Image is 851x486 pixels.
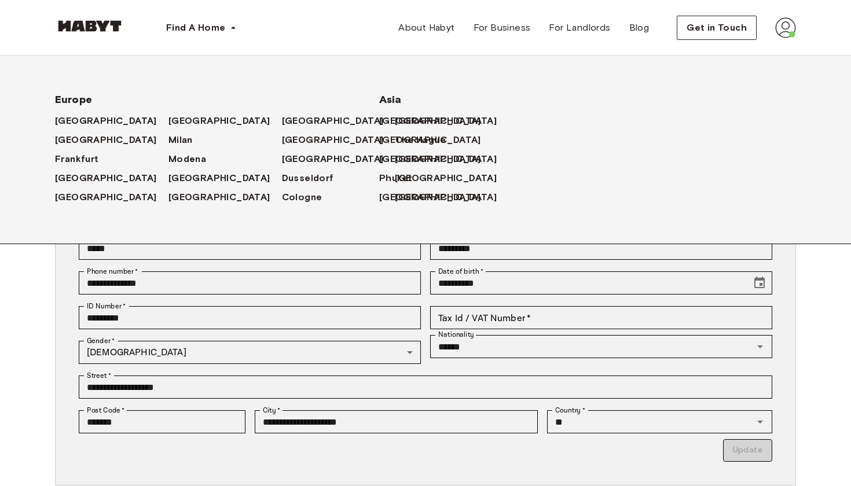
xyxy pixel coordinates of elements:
span: Frankfurt [55,152,99,166]
div: [DEMOGRAPHIC_DATA] [79,341,421,364]
a: [GEOGRAPHIC_DATA] [282,133,395,147]
span: Blog [629,21,650,35]
span: Phuket [379,171,412,185]
button: Choose date, selected date is Mar 23, 2002 [748,271,771,294]
span: [GEOGRAPHIC_DATA] [55,133,157,147]
span: Milan [168,133,193,147]
img: avatar [775,17,796,38]
span: [GEOGRAPHIC_DATA] [282,133,384,147]
span: [GEOGRAPHIC_DATA] [395,171,497,185]
span: [GEOGRAPHIC_DATA] [379,190,481,204]
span: About Habyt [398,21,454,35]
span: [GEOGRAPHIC_DATA] [168,114,270,128]
a: Modena [168,152,218,166]
span: [GEOGRAPHIC_DATA] [379,152,481,166]
span: Dusseldorf [282,171,334,185]
a: [GEOGRAPHIC_DATA] [395,190,508,204]
a: Frankfurt [55,152,111,166]
a: Milan [168,133,204,147]
a: [GEOGRAPHIC_DATA] [395,152,508,166]
img: Habyt [55,20,124,32]
button: Get in Touch [677,16,757,40]
label: Nationality [438,330,474,340]
span: [GEOGRAPHIC_DATA] [168,171,270,185]
span: [GEOGRAPHIC_DATA] [55,171,157,185]
label: Country [555,405,585,415]
span: [GEOGRAPHIC_DATA] [55,114,157,128]
span: Europe [55,93,342,106]
span: [GEOGRAPHIC_DATA] [168,190,270,204]
label: Date of birth [438,266,483,277]
a: Dusseldorf [282,171,346,185]
span: Modena [168,152,206,166]
button: Open [752,414,768,430]
button: Open [752,338,768,355]
label: Post Code [87,405,125,415]
span: Get in Touch [687,21,747,35]
span: [GEOGRAPHIC_DATA] [379,114,481,128]
a: [GEOGRAPHIC_DATA] [379,114,493,128]
a: [GEOGRAPHIC_DATA] [168,190,282,204]
a: [GEOGRAPHIC_DATA] [55,114,168,128]
span: [GEOGRAPHIC_DATA] [282,152,384,166]
a: Phuket [379,171,424,185]
label: City [263,405,281,415]
a: [GEOGRAPHIC_DATA] [379,133,493,147]
span: [GEOGRAPHIC_DATA] [379,133,481,147]
label: Gender [87,336,115,346]
a: [GEOGRAPHIC_DATA] [55,171,168,185]
span: For Business [474,21,531,35]
span: [GEOGRAPHIC_DATA] [282,114,384,128]
a: [GEOGRAPHIC_DATA] [168,114,282,128]
a: [GEOGRAPHIC_DATA] [55,133,168,147]
a: [GEOGRAPHIC_DATA] [282,152,395,166]
a: [GEOGRAPHIC_DATA] [55,190,168,204]
span: [GEOGRAPHIC_DATA] [55,190,157,204]
label: Phone number [87,266,138,277]
label: ID Number [87,301,126,311]
button: Find A Home [157,16,246,39]
span: Find A Home [166,21,225,35]
a: About Habyt [389,16,464,39]
span: Cologne [282,190,322,204]
a: [GEOGRAPHIC_DATA] [379,152,493,166]
a: Blog [620,16,659,39]
a: [GEOGRAPHIC_DATA] [395,114,508,128]
a: For Business [464,16,540,39]
a: For Landlords [540,16,619,39]
span: For Landlords [549,21,610,35]
a: [GEOGRAPHIC_DATA] [379,190,493,204]
a: [GEOGRAPHIC_DATA] [282,114,395,128]
a: [GEOGRAPHIC_DATA] [168,171,282,185]
span: Asia [379,93,472,106]
label: Street [87,370,111,381]
a: [GEOGRAPHIC_DATA] [395,171,508,185]
a: Cologne [282,190,334,204]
